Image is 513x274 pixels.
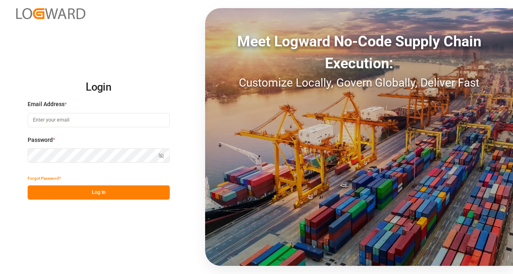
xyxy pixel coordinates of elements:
button: Log In [28,185,170,200]
input: Enter your email [28,113,170,127]
button: Forgot Password? [28,171,61,185]
h2: Login [28,74,170,100]
div: Customize Locally, Govern Globally, Deliver Fast [205,74,513,91]
div: Meet Logward No-Code Supply Chain Execution: [205,30,513,74]
span: Password [28,136,53,144]
img: Logward_new_orange.png [16,8,85,19]
span: Email Address [28,100,65,109]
